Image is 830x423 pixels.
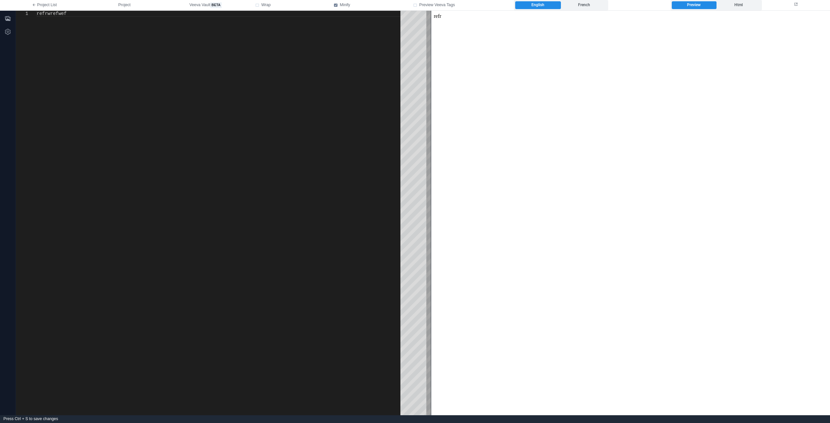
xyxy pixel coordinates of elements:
[672,1,716,9] label: Preview
[37,11,66,16] span: refrwrefwef
[16,11,28,17] div: 1
[431,11,830,415] iframe: preview
[419,2,455,8] span: Preview Veeva Tags
[340,2,350,8] span: Minify
[189,2,221,8] span: Veeva Vault
[118,2,131,8] span: Project
[561,1,607,9] label: French
[716,1,761,9] label: Html
[515,1,561,9] label: English
[261,2,271,8] span: Wrap
[210,2,222,8] span: beta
